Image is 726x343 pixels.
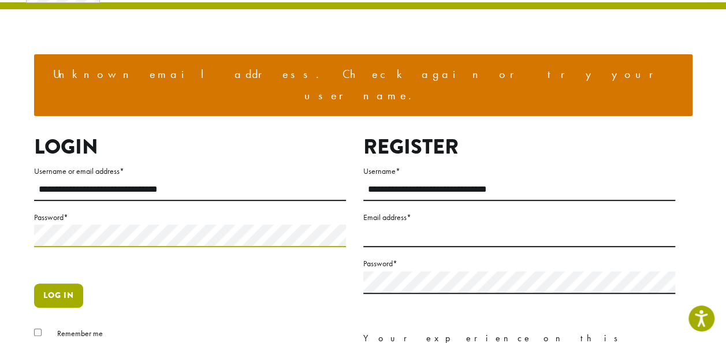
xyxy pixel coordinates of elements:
[57,328,103,338] span: Remember me
[34,284,83,308] button: Log in
[363,135,675,159] h2: Register
[34,164,346,178] label: Username or email address
[43,64,683,107] li: Unknown email address. Check again or try your username.
[34,135,346,159] h2: Login
[363,210,675,225] label: Email address
[34,210,346,225] label: Password
[363,164,675,178] label: Username
[363,256,675,271] label: Password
